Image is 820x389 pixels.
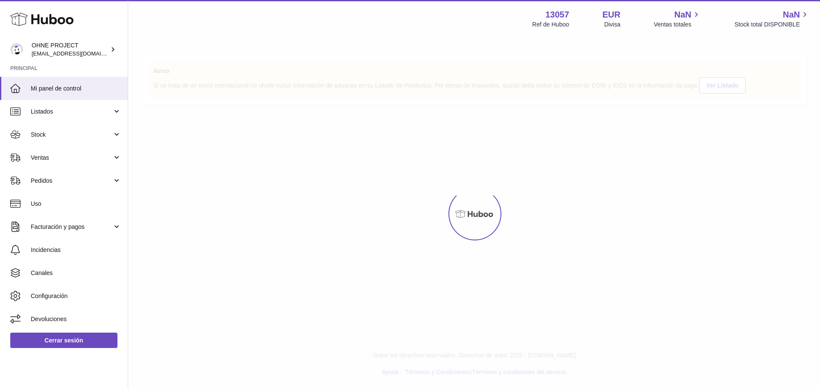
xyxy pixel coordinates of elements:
span: Devoluciones [31,315,121,323]
a: NaN Stock total DISPONIBLE [735,9,810,29]
span: Stock [31,131,112,139]
span: Canales [31,269,121,277]
span: [EMAIL_ADDRESS][DOMAIN_NAME] [32,50,126,57]
span: NaN [783,9,800,20]
div: Divisa [604,20,621,29]
span: Ventas [31,154,112,162]
div: OHNE PROJECT [32,41,108,58]
span: NaN [674,9,691,20]
a: NaN Ventas totales [654,9,701,29]
span: Ventas totales [654,20,701,29]
strong: EUR [603,9,621,20]
div: Ref de Huboo [532,20,569,29]
span: Configuración [31,292,121,300]
strong: 13057 [545,9,569,20]
span: Uso [31,200,121,208]
a: Cerrar sesión [10,333,117,348]
span: Mi panel de control [31,85,121,93]
span: Stock total DISPONIBLE [735,20,810,29]
img: internalAdmin-13057@internal.huboo.com [10,43,23,56]
span: Pedidos [31,177,112,185]
span: Incidencias [31,246,121,254]
span: Listados [31,108,112,116]
span: Facturación y pagos [31,223,112,231]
